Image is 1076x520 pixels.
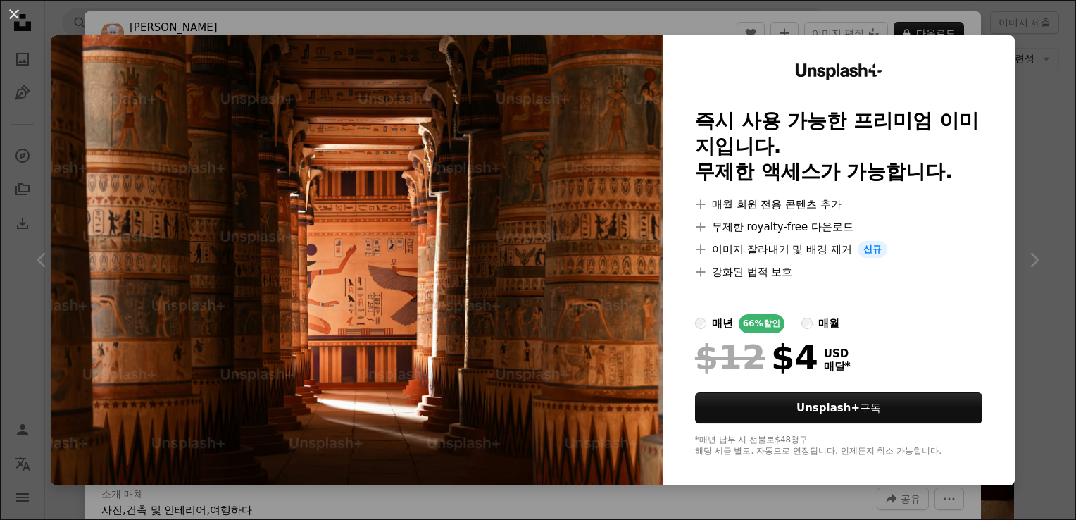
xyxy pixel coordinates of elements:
[695,435,982,457] div: *매년 납부 시 선불로 $48 청구 해당 세금 별도. 자동으로 연장됩니다. 언제든지 취소 가능합니다.
[818,315,839,332] div: 매월
[695,339,765,376] span: $12
[695,264,982,280] li: 강화된 법적 보호
[695,392,982,423] button: Unsplash+구독
[695,196,982,213] li: 매월 회원 전용 콘텐츠 추가
[801,318,813,329] input: 매월
[695,109,982,185] h2: 즉시 사용 가능한 프리미엄 이미지입니다. 무제한 액세스가 가능합니다.
[796,402,860,414] strong: Unsplash+
[739,314,784,333] div: 66% 할인
[858,241,887,258] span: 신규
[824,347,851,360] span: USD
[712,315,733,332] div: 매년
[695,241,982,258] li: 이미지 잘라내기 및 배경 제거
[695,218,982,235] li: 무제한 royalty-free 다운로드
[695,318,706,329] input: 매년66%할인
[695,339,818,376] div: $4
